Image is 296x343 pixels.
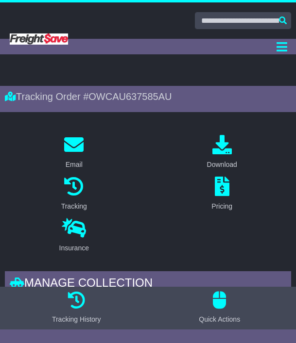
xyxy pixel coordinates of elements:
div: Manage collection [5,271,291,297]
div: Quick Actions [199,314,240,325]
button: Toggle navigation [272,39,291,54]
a: Insurance [53,215,95,257]
div: Pricing [211,201,232,212]
div: Tracking Order # [5,91,291,102]
a: Tracking [55,173,93,215]
span: OWCAU637585AU [88,91,172,102]
img: Freight Save [10,33,68,45]
div: Email [64,160,84,170]
a: Email [58,131,90,173]
div: Tracking History [52,314,101,325]
button: Tracking History [46,292,107,325]
div: Insurance [59,243,89,253]
div: Download [207,160,237,170]
div: Tracking [61,201,87,212]
button: Quick Actions [193,292,246,325]
a: Pricing [205,173,239,215]
a: Download [201,131,244,173]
